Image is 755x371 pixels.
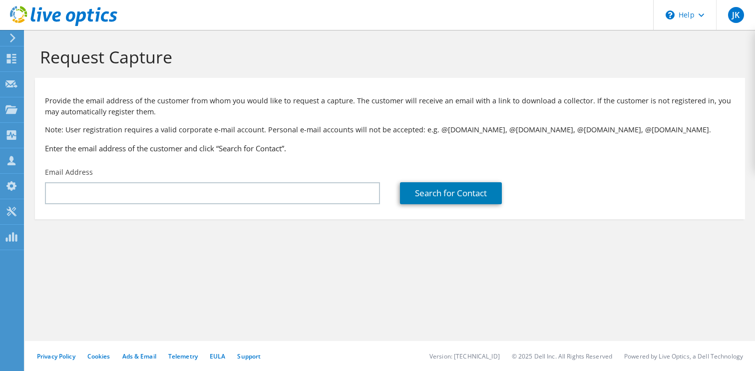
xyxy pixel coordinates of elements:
h3: Enter the email address of the customer and click “Search for Contact”. [45,143,735,154]
a: Telemetry [168,352,198,361]
label: Email Address [45,167,93,177]
li: © 2025 Dell Inc. All Rights Reserved [512,352,612,361]
a: EULA [210,352,225,361]
p: Provide the email address of the customer from whom you would like to request a capture. The cust... [45,95,735,117]
li: Version: [TECHNICAL_ID] [429,352,500,361]
span: JK [728,7,744,23]
a: Ads & Email [122,352,156,361]
li: Powered by Live Optics, a Dell Technology [624,352,743,361]
a: Search for Contact [400,182,502,204]
svg: \n [666,10,675,19]
h1: Request Capture [40,46,735,67]
a: Cookies [87,352,110,361]
a: Privacy Policy [37,352,75,361]
p: Note: User registration requires a valid corporate e-mail account. Personal e-mail accounts will ... [45,124,735,135]
a: Support [237,352,261,361]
